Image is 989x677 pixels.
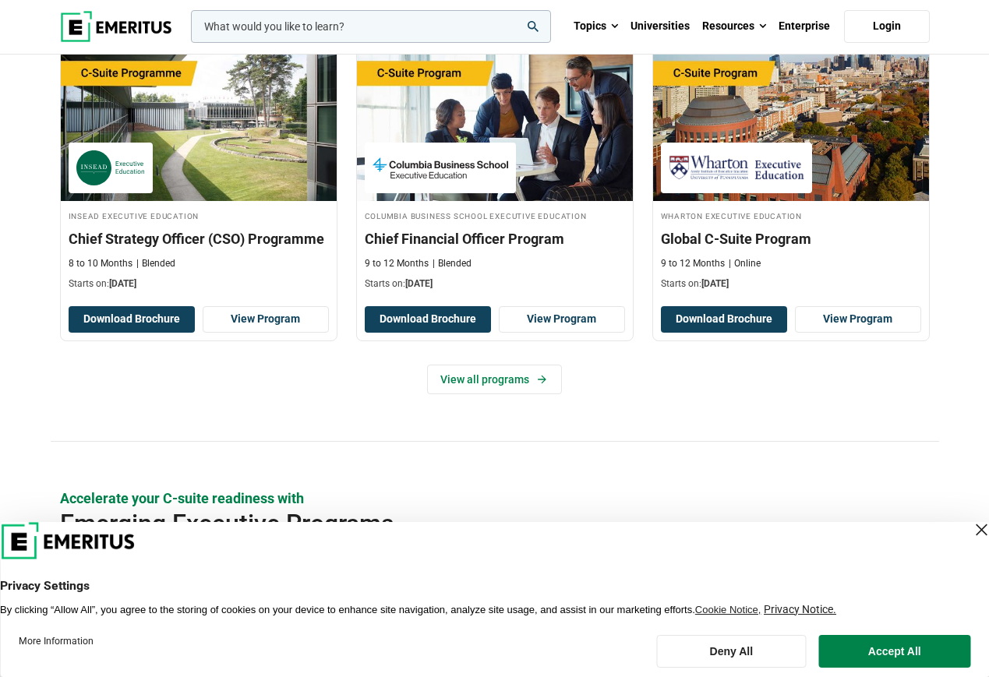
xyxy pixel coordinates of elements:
h3: Global C-Suite Program [661,229,921,249]
span: [DATE] [405,278,433,289]
h4: Wharton Executive Education [661,209,921,222]
img: Columbia Business School Executive Education [373,150,508,185]
a: Leadership Course by INSEAD Executive Education - October 14, 2025 INSEAD Executive Education INS... [61,45,337,299]
span: [DATE] [701,278,729,289]
input: woocommerce-product-search-field-0 [191,10,551,43]
a: Finance Course by Columbia Business School Executive Education - December 8, 2025 Columbia Busine... [357,45,633,299]
p: Blended [433,257,472,270]
button: Download Brochure [365,306,491,333]
p: Starts on: [661,277,921,291]
a: View Program [499,306,625,333]
a: View Program [795,306,921,333]
button: Download Brochure [661,306,787,333]
p: 8 to 10 Months [69,257,132,270]
p: 9 to 12 Months [661,257,725,270]
img: Global C-Suite Program | Online Leadership Course [653,45,929,201]
p: Accelerate your C-suite readiness with [60,488,930,508]
img: Wharton Executive Education [669,150,804,185]
h2: Emerging Executive Programs [60,508,842,539]
a: Leadership Course by Wharton Executive Education - December 17, 2025 Wharton Executive Education ... [653,45,929,299]
button: Download Brochure [69,306,195,333]
img: Chief Strategy Officer (CSO) Programme | Online Leadership Course [61,45,337,201]
p: Starts on: [365,277,625,291]
p: Blended [136,257,175,270]
img: Chief Financial Officer Program | Online Finance Course [357,45,633,201]
a: Login [844,10,930,43]
img: INSEAD Executive Education [76,150,145,185]
h3: Chief Financial Officer Program [365,229,625,249]
a: View Program [203,306,329,333]
p: Starts on: [69,277,329,291]
p: 9 to 12 Months [365,257,429,270]
h3: Chief Strategy Officer (CSO) Programme [69,229,329,249]
p: Online [729,257,761,270]
span: [DATE] [109,278,136,289]
a: View all programs [427,365,562,394]
h4: INSEAD Executive Education [69,209,329,222]
h4: Columbia Business School Executive Education [365,209,625,222]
